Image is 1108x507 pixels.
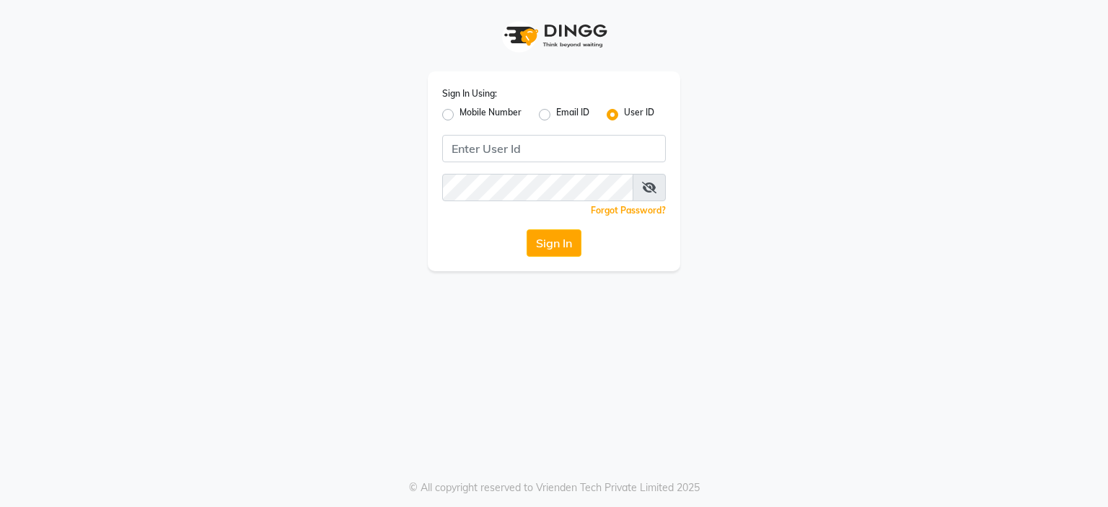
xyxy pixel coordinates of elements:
[591,205,666,216] a: Forgot Password?
[624,106,654,123] label: User ID
[442,135,666,162] input: Username
[442,87,497,100] label: Sign In Using:
[556,106,589,123] label: Email ID
[527,229,581,257] button: Sign In
[460,106,522,123] label: Mobile Number
[496,14,612,57] img: logo1.svg
[442,174,633,201] input: Username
